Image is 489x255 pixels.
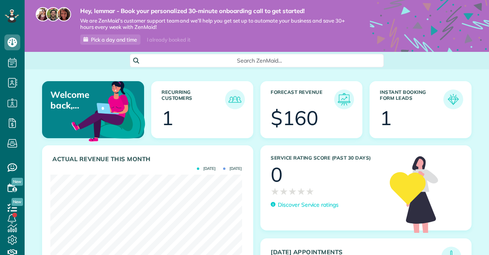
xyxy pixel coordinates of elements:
h3: Instant Booking Form Leads [380,89,443,109]
div: $160 [271,108,318,128]
span: We are ZenMaid’s customer support team and we’ll help you get set up to automate your business an... [80,17,346,31]
h3: Service Rating score (past 30 days) [271,155,382,161]
p: Welcome back, lemmar! [50,89,110,110]
span: New [12,178,23,186]
span: ★ [279,185,288,198]
img: maria-72a9807cf96188c08ef61303f053569d2e2a8a1cde33d635c8a3ac13582a053d.jpg [36,7,50,21]
h3: Recurring Customers [162,89,225,109]
h3: Actual Revenue this month [52,156,245,163]
p: Discover Service ratings [278,201,339,209]
span: [DATE] [197,167,216,171]
span: ★ [297,185,306,198]
a: Discover Service ratings [271,201,339,209]
div: 1 [162,108,173,128]
img: jorge-587dff0eeaa6aab1f244e6dc62b8924c3b6ad411094392a53c71c6c4a576187d.jpg [46,7,60,21]
span: ★ [288,185,297,198]
span: New [12,198,23,206]
a: Pick a day and time [80,34,141,45]
span: ★ [271,185,279,198]
img: michelle-19f622bdf1676172e81f8f8fba1fb50e276960ebfe0243fe18214015130c80e4.jpg [57,7,71,21]
div: 1 [380,108,392,128]
img: icon_form_leads-04211a6a04a5b2264e4ee56bc0799ec3eb69b7e499cbb523a139df1d13a81ae0.png [445,91,461,107]
span: [DATE] [223,167,242,171]
span: Pick a day and time [91,36,137,43]
img: icon_forecast_revenue-8c13a41c7ed35a8dcfafea3cbb826a0462acb37728057bba2d056411b612bbbe.png [336,91,352,107]
img: dashboard_welcome-42a62b7d889689a78055ac9021e634bf52bae3f8056760290aed330b23ab8690.png [70,72,147,149]
h3: Forecast Revenue [271,89,334,109]
div: 0 [271,165,283,185]
img: icon_recurring_customers-cf858462ba22bcd05b5a5880d41d6543d210077de5bb9ebc9590e49fd87d84ed.png [227,91,243,107]
div: I already booked it [142,35,195,45]
strong: Hey, lemmar - Book your personalized 30-minute onboarding call to get started! [80,7,346,15]
span: ★ [306,185,314,198]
